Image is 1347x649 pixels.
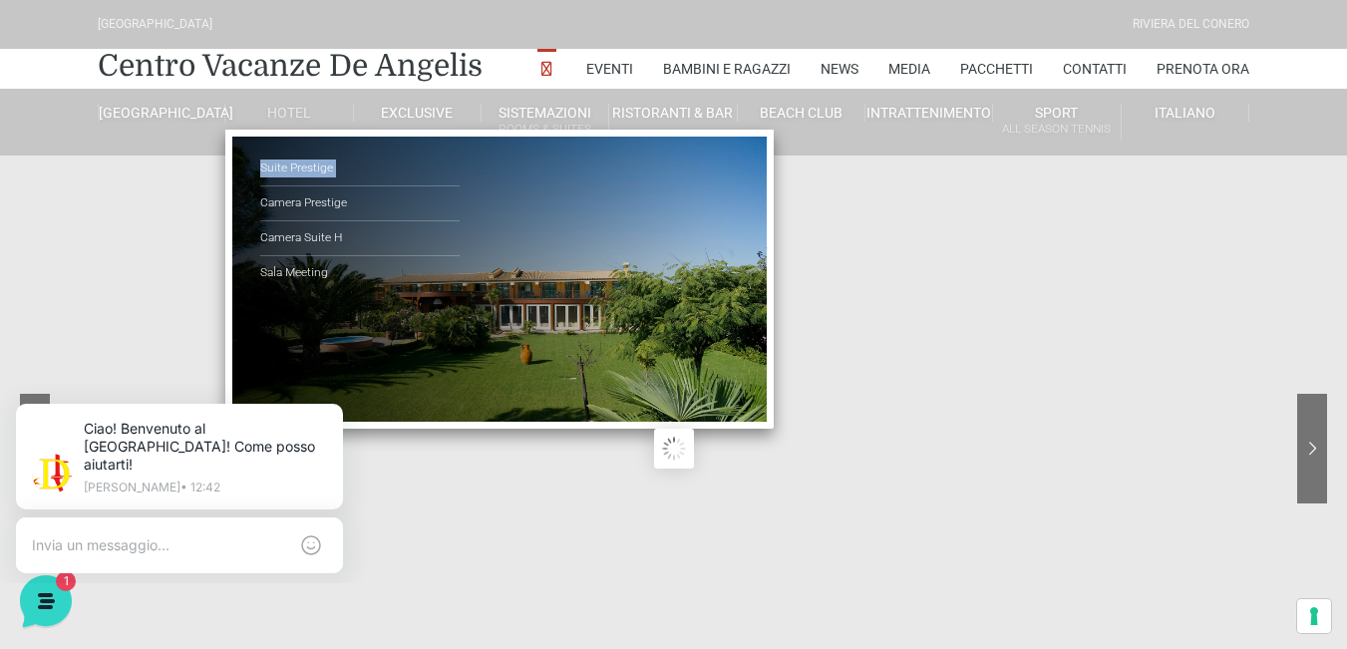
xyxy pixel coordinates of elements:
[16,571,76,631] iframe: Customerly Messenger Launcher
[45,374,326,394] input: Cerca un articolo...
[1122,104,1249,122] a: Italiano
[96,40,339,94] p: Ciao! Benvenuto al [GEOGRAPHIC_DATA]! Come posso aiutarti!
[260,466,383,511] button: Aiuto
[1157,49,1249,89] a: Prenota Ora
[98,104,225,122] a: [GEOGRAPHIC_DATA]
[16,88,335,128] p: La nostra missione è rendere la tua esperienza straordinaria!
[44,74,84,114] img: light
[260,152,460,186] a: Suite Prestige
[32,193,72,233] img: light
[482,120,608,139] small: Rooms & Suites
[84,215,302,235] p: Ciao! Benvenuto al [GEOGRAPHIC_DATA]! Come posso aiutarti!
[354,104,482,122] a: Exclusive
[172,493,226,511] p: Messaggi
[98,46,483,86] a: Centro Vacanze De Angelis
[993,120,1120,139] small: All Season Tennis
[738,104,865,122] a: Beach Club
[865,104,993,122] a: Intrattenimento
[960,49,1033,89] a: Pacchetti
[225,104,353,122] a: Hotel
[32,331,156,347] span: Trova una risposta
[609,104,737,122] a: Ristoranti & Bar
[307,493,336,511] p: Aiuto
[1297,599,1331,633] button: Le tue preferenze relative al consenso per le tecnologie di tracciamento
[24,183,375,243] a: [PERSON_NAME]Ciao! Benvenuto al [GEOGRAPHIC_DATA]! Come posso aiutarti!45 min fa1
[130,263,294,279] span: Inizia una conversazione
[84,191,302,211] span: [PERSON_NAME]
[16,466,139,511] button: Home
[1133,15,1249,34] div: Riviera Del Conero
[139,466,261,511] button: 1Messaggi
[212,331,367,347] a: Apri Centro Assistenza
[993,104,1121,141] a: SportAll Season Tennis
[98,15,212,34] div: [GEOGRAPHIC_DATA]
[32,251,367,291] button: Inizia una conversazione
[16,16,335,80] h2: Ciao da De Angelis Resort 👋
[586,49,633,89] a: Eventi
[347,215,367,235] span: 1
[199,464,213,478] span: 1
[96,102,339,114] p: [PERSON_NAME] • 12:42
[314,191,367,209] p: 45 min fa
[260,186,460,221] a: Camera Prestige
[177,160,367,175] a: [DEMOGRAPHIC_DATA] tutto
[821,49,858,89] a: News
[1155,105,1215,121] span: Italiano
[260,256,460,290] a: Sala Meeting
[1063,49,1127,89] a: Contatti
[32,160,169,175] span: Le tue conversazioni
[260,221,460,256] a: Camera Suite H
[482,104,609,141] a: SistemazioniRooms & Suites
[663,49,791,89] a: Bambini e Ragazzi
[60,493,94,511] p: Home
[888,49,930,89] a: Media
